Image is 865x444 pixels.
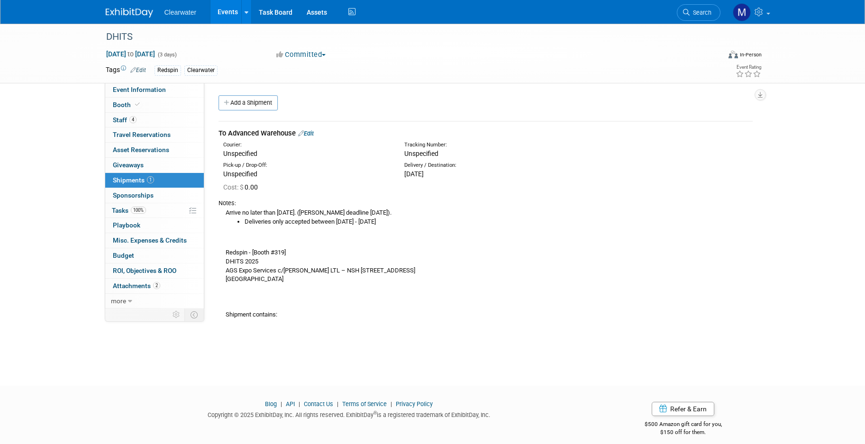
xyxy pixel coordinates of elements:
[113,252,134,259] span: Budget
[665,49,762,63] div: Event Format
[147,176,154,183] span: 1
[304,400,333,408] a: Contact Us
[219,128,753,138] div: To Advanced Warehouse
[607,414,760,436] div: $500 Amazon gift card for you,
[396,400,433,408] a: Privacy Policy
[113,282,160,290] span: Attachments
[105,248,204,263] a: Budget
[184,308,204,321] td: Toggle Event Tabs
[129,116,137,123] span: 4
[690,9,711,16] span: Search
[223,183,245,191] span: Cost: $
[105,294,204,308] a: more
[131,207,146,214] span: 100%
[245,217,753,227] li: Deliveries only accepted between [DATE] - [DATE]
[105,127,204,142] a: Travel Reservations
[736,65,761,70] div: Event Rating
[342,400,387,408] a: Terms of Service
[739,51,762,58] div: In-Person
[223,149,390,158] div: Unspecified
[105,143,204,157] a: Asset Reservations
[219,199,753,208] div: Notes:
[106,8,153,18] img: ExhibitDay
[404,162,571,169] div: Delivery / Destination:
[105,173,204,188] a: Shipments1
[168,308,185,321] td: Personalize Event Tab Strip
[223,183,262,191] span: 0.00
[106,50,155,58] span: [DATE] [DATE]
[223,170,257,178] span: Unspecified
[164,9,197,16] span: Clearwater
[113,176,154,184] span: Shipments
[106,408,593,419] div: Copyright © 2025 ExhibitDay, Inc. All rights reserved. ExhibitDay is a registered trademark of Ex...
[126,50,135,58] span: to
[113,221,140,229] span: Playbook
[113,146,169,154] span: Asset Reservations
[388,400,394,408] span: |
[105,218,204,233] a: Playbook
[105,233,204,248] a: Misc. Expenses & Credits
[153,282,160,289] span: 2
[105,203,204,218] a: Tasks100%
[404,150,438,157] span: Unspecified
[733,3,751,21] img: Monica Pastor
[184,65,218,75] div: Clearwater
[113,191,154,199] span: Sponsorships
[155,65,181,75] div: Redspin
[105,113,204,127] a: Staff4
[112,207,146,214] span: Tasks
[157,52,177,58] span: (3 days)
[113,161,144,169] span: Giveaways
[113,86,166,93] span: Event Information
[105,158,204,172] a: Giveaways
[373,410,377,416] sup: ®
[607,428,760,436] div: $150 off for them.
[103,28,706,45] div: DHITS
[219,208,753,319] div: Arrive no later than [DATE]. ([PERSON_NAME] deadline [DATE]). Redspin - [Booth #319] DHITS 2025 A...
[652,402,714,416] a: Refer & Earn
[278,400,284,408] span: |
[298,130,314,137] a: Edit
[105,263,204,278] a: ROI, Objectives & ROO
[273,50,329,60] button: Committed
[728,51,738,58] img: Format-Inperson.png
[677,4,720,21] a: Search
[135,102,140,107] i: Booth reservation complete
[113,131,171,138] span: Travel Reservations
[286,400,295,408] a: API
[105,279,204,293] a: Attachments2
[105,98,204,112] a: Booth
[219,95,278,110] a: Add a Shipment
[223,162,390,169] div: Pick-up / Drop-Off:
[296,400,302,408] span: |
[113,267,176,274] span: ROI, Objectives & ROO
[265,400,277,408] a: Blog
[113,116,137,124] span: Staff
[106,65,146,76] td: Tags
[113,101,142,109] span: Booth
[335,400,341,408] span: |
[105,82,204,97] a: Event Information
[404,141,617,149] div: Tracking Number:
[111,297,126,305] span: more
[130,67,146,73] a: Edit
[105,188,204,203] a: Sponsorships
[223,141,390,149] div: Courier:
[404,169,571,179] div: [DATE]
[113,236,187,244] span: Misc. Expenses & Credits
